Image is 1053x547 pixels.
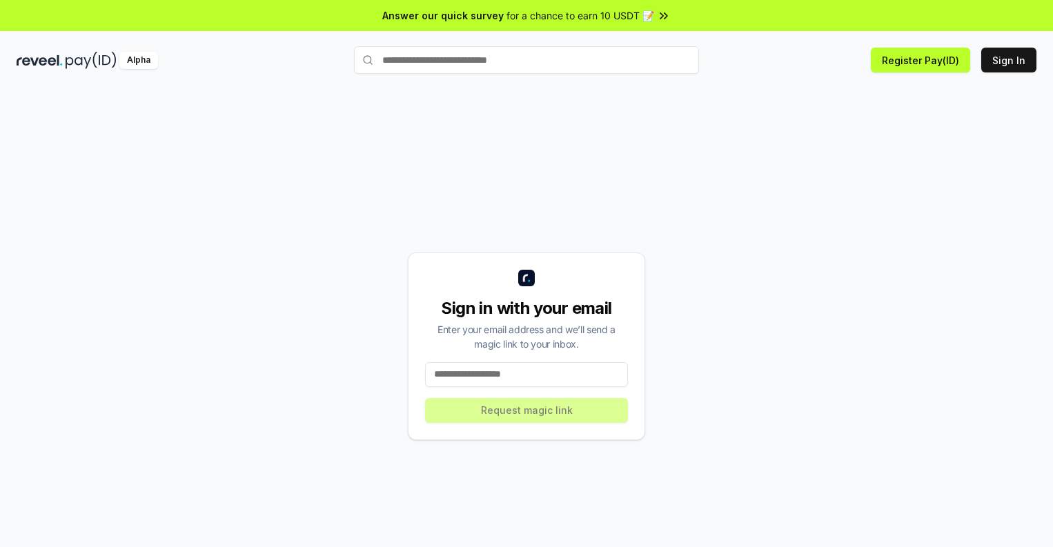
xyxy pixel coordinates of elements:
button: Sign In [981,48,1036,72]
button: Register Pay(ID) [871,48,970,72]
img: pay_id [66,52,117,69]
div: Enter your email address and we’ll send a magic link to your inbox. [425,322,628,351]
span: for a chance to earn 10 USDT 📝 [506,8,654,23]
div: Sign in with your email [425,297,628,319]
div: Alpha [119,52,158,69]
img: reveel_dark [17,52,63,69]
span: Answer our quick survey [382,8,504,23]
img: logo_small [518,270,535,286]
